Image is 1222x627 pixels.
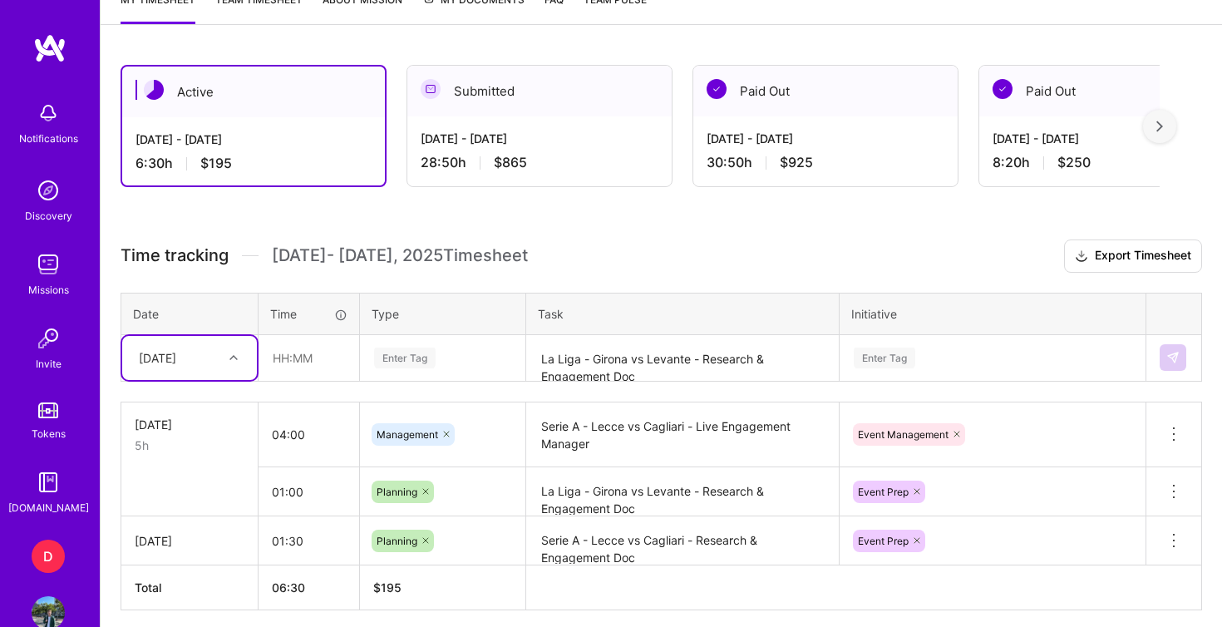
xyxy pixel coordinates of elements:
div: [DATE] [135,416,244,433]
span: Management [377,428,438,441]
div: [DOMAIN_NAME] [8,499,89,516]
th: Task [526,293,840,334]
div: 5h [135,437,244,454]
textarea: Serie A - Lecce vs Cagliari - Live Engagement Manager [528,404,837,467]
div: Invite [36,355,62,373]
input: HH:MM [259,470,359,514]
div: Enter Tag [374,345,436,371]
span: [DATE] - [DATE] , 2025 Timesheet [272,245,528,266]
img: teamwork [32,248,65,281]
th: Total [121,565,259,610]
img: Active [144,80,164,100]
span: Planning [377,486,417,498]
div: Discovery [25,207,72,225]
span: Time tracking [121,245,229,266]
div: 6:30 h [136,155,372,172]
span: Event Prep [858,486,909,498]
img: bell [32,96,65,130]
img: discovery [32,174,65,207]
img: Paid Out [707,79,727,99]
div: [DATE] [139,349,176,367]
div: Active [122,67,385,117]
textarea: Serie A - Lecce vs Cagliari - Research & Engagement Doc [528,518,837,564]
div: 28:50 h [421,154,658,171]
input: HH:MM [259,519,359,563]
input: HH:MM [259,412,359,457]
div: [DATE] - [DATE] [707,130,944,147]
div: Initiative [851,305,1134,323]
a: D [27,540,69,573]
span: $865 [494,154,527,171]
span: $250 [1057,154,1091,171]
img: Submit [1166,351,1180,364]
button: Export Timesheet [1064,239,1202,273]
span: Event Management [858,428,949,441]
i: icon Chevron [229,353,238,362]
div: Missions [28,281,69,299]
th: Date [121,293,259,334]
input: HH:MM [259,336,358,380]
th: 06:30 [259,565,360,610]
img: Submitted [421,79,441,99]
textarea: La Liga - Girona vs Levante - Research & Engagement Doc [528,469,837,515]
img: tokens [38,402,58,418]
div: [DATE] [135,532,244,550]
img: logo [33,33,67,63]
span: Event Prep [858,535,909,547]
img: Paid Out [993,79,1013,99]
div: 30:50 h [707,154,944,171]
div: Submitted [407,66,672,116]
span: $925 [780,154,813,171]
img: right [1156,121,1163,132]
div: Paid Out [693,66,958,116]
span: $ 195 [373,580,402,595]
i: icon Download [1075,248,1088,265]
div: D [32,540,65,573]
span: $195 [200,155,232,172]
div: [DATE] - [DATE] [421,130,658,147]
div: Tokens [32,425,66,442]
div: Notifications [19,130,78,147]
img: Invite [32,322,65,355]
div: Enter Tag [854,345,915,371]
div: Time [270,305,347,323]
th: Type [360,293,526,334]
img: guide book [32,466,65,499]
span: Planning [377,535,417,547]
div: [DATE] - [DATE] [136,131,372,148]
